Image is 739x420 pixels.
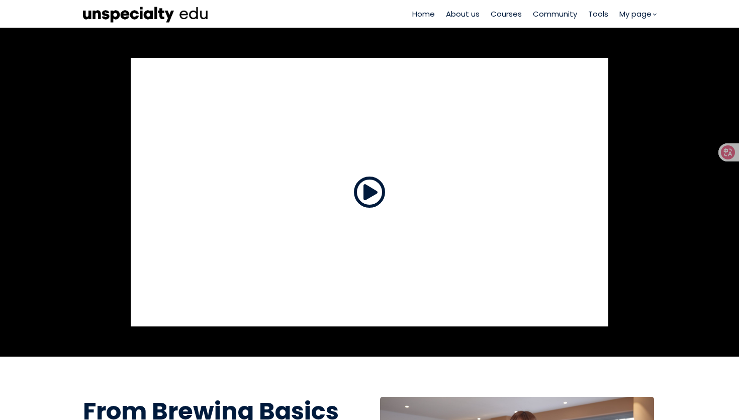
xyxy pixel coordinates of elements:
a: About us [446,8,480,20]
span: My page [619,8,652,20]
img: ec8cb47d53a36d742fcbd71bcb90b6e6.png [83,5,209,23]
a: Tools [588,8,608,20]
a: Home [412,8,435,20]
a: Courses [491,8,522,20]
a: My page [619,8,656,20]
a: Community [533,8,577,20]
